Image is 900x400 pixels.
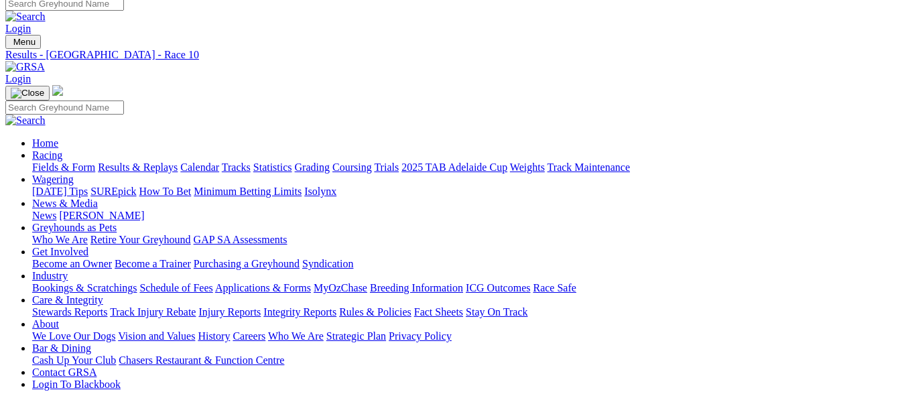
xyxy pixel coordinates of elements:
a: Greyhounds as Pets [32,222,117,233]
a: Become an Owner [32,258,112,269]
a: Trials [374,161,399,173]
a: SUREpick [90,186,136,197]
div: Bar & Dining [32,354,895,366]
a: [DATE] Tips [32,186,88,197]
div: Industry [32,282,895,294]
a: About [32,318,59,330]
a: Who We Are [268,330,324,342]
img: Search [5,115,46,127]
a: Become a Trainer [115,258,191,269]
div: Racing [32,161,895,174]
a: Fact Sheets [414,306,463,318]
a: Rules & Policies [339,306,411,318]
a: ICG Outcomes [466,282,530,293]
a: Privacy Policy [389,330,452,342]
div: Greyhounds as Pets [32,234,895,246]
a: History [198,330,230,342]
a: Home [32,137,58,149]
button: Toggle navigation [5,35,41,49]
a: Injury Reports [198,306,261,318]
a: Retire Your Greyhound [90,234,191,245]
div: News & Media [32,210,895,222]
a: Breeding Information [370,282,463,293]
a: Careers [233,330,265,342]
img: Search [5,11,46,23]
a: Track Maintenance [548,161,630,173]
a: We Love Our Dogs [32,330,115,342]
a: 2025 TAB Adelaide Cup [401,161,507,173]
a: Tracks [222,161,251,173]
a: Cash Up Your Club [32,354,116,366]
a: Fields & Form [32,161,95,173]
a: Minimum Betting Limits [194,186,302,197]
div: Care & Integrity [32,306,895,318]
a: Results & Replays [98,161,178,173]
a: MyOzChase [314,282,367,293]
a: Purchasing a Greyhound [194,258,300,269]
a: Grading [295,161,330,173]
a: Contact GRSA [32,366,97,378]
img: GRSA [5,61,45,73]
a: Applications & Forms [215,282,311,293]
a: Coursing [332,161,372,173]
a: News & Media [32,198,98,209]
a: Who We Are [32,234,88,245]
a: Wagering [32,174,74,185]
a: Syndication [302,258,353,269]
a: Bar & Dining [32,342,91,354]
input: Search [5,101,124,115]
img: logo-grsa-white.png [52,85,63,96]
a: Vision and Values [118,330,195,342]
a: Get Involved [32,246,88,257]
a: Isolynx [304,186,336,197]
a: Results - [GEOGRAPHIC_DATA] - Race 10 [5,49,895,61]
a: Stewards Reports [32,306,107,318]
div: Wagering [32,186,895,198]
a: Calendar [180,161,219,173]
div: Get Involved [32,258,895,270]
a: Weights [510,161,545,173]
a: News [32,210,56,221]
a: Race Safe [533,282,576,293]
a: Schedule of Fees [139,282,212,293]
a: Bookings & Scratchings [32,282,137,293]
a: Stay On Track [466,306,527,318]
a: Care & Integrity [32,294,103,306]
a: How To Bet [139,186,192,197]
div: About [32,330,895,342]
img: Close [11,88,44,98]
button: Toggle navigation [5,86,50,101]
span: Menu [13,37,36,47]
a: Track Injury Rebate [110,306,196,318]
a: Login To Blackbook [32,379,121,390]
a: [PERSON_NAME] [59,210,144,221]
a: Login [5,23,31,34]
a: Racing [32,149,62,161]
a: Statistics [253,161,292,173]
a: Login [5,73,31,84]
a: Industry [32,270,68,281]
a: Chasers Restaurant & Function Centre [119,354,284,366]
a: Integrity Reports [263,306,336,318]
a: Strategic Plan [326,330,386,342]
a: GAP SA Assessments [194,234,287,245]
